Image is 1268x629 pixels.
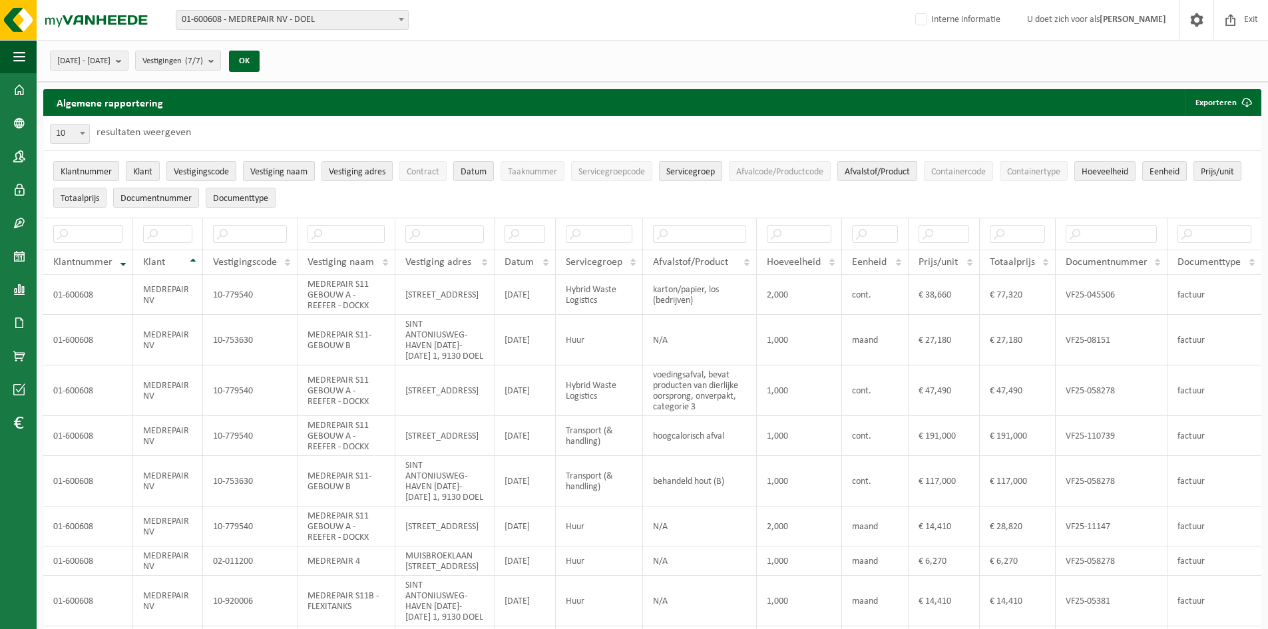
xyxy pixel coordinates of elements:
[556,275,643,315] td: Hybrid Waste Logistics
[298,456,395,507] td: MEDREPAIR S11- GEBOUW B
[1056,456,1167,507] td: VF25-058278
[395,546,495,576] td: MUISBROEKLAAN [STREET_ADDRESS]
[395,507,495,546] td: [STREET_ADDRESS]
[329,167,385,177] span: Vestiging adres
[495,416,556,456] td: [DATE]
[1201,167,1234,177] span: Prijs/unit
[1056,365,1167,416] td: VF25-058278
[757,576,842,626] td: 1,000
[250,167,308,177] span: Vestiging naam
[643,365,757,416] td: voedingsafval, bevat producten van dierlijke oorsprong, onverpakt, categorie 3
[980,576,1056,626] td: € 14,410
[578,167,645,177] span: Servicegroepcode
[643,315,757,365] td: N/A
[842,275,909,315] td: cont.
[203,576,298,626] td: 10-920006
[213,257,277,268] span: Vestigingscode
[176,10,409,30] span: 01-600608 - MEDREPAIR NV - DOEL
[556,365,643,416] td: Hybrid Waste Logistics
[767,257,821,268] span: Hoeveelheid
[842,416,909,456] td: cont.
[395,315,495,365] td: SINT ANTONIUSWEG- HAVEN [DATE]-[DATE] 1, 9130 DOEL
[61,167,112,177] span: Klantnummer
[842,546,909,576] td: maand
[736,167,823,177] span: Afvalcode/Productcode
[666,167,715,177] span: Servicegroep
[757,315,842,365] td: 1,000
[399,161,447,181] button: ContractContract: Activate to sort
[659,161,722,181] button: ServicegroepServicegroep: Activate to sort
[1185,89,1260,116] button: Exporteren
[174,167,229,177] span: Vestigingscode
[203,456,298,507] td: 10-753630
[566,257,622,268] span: Servicegroep
[729,161,831,181] button: Afvalcode/ProductcodeAfvalcode/Productcode: Activate to sort
[837,161,917,181] button: Afvalstof/ProductAfvalstof/Product: Activate to sort
[556,576,643,626] td: Huur
[1167,546,1261,576] td: factuur
[556,416,643,456] td: Transport (& handling)
[298,546,395,576] td: MEDREPAIR 4
[203,365,298,416] td: 10-779540
[909,416,980,456] td: € 191,000
[243,161,315,181] button: Vestiging naamVestiging naam: Activate to sort
[980,456,1056,507] td: € 117,000
[43,546,133,576] td: 01-600608
[980,416,1056,456] td: € 191,000
[909,315,980,365] td: € 27,180
[43,456,133,507] td: 01-600608
[113,188,199,208] button: DocumentnummerDocumentnummer: Activate to sort
[913,10,1000,30] label: Interne informatie
[133,167,152,177] span: Klant
[133,456,203,507] td: MEDREPAIR NV
[909,576,980,626] td: € 14,410
[653,257,728,268] span: Afvalstof/Product
[298,576,395,626] td: MEDREPAIR S11B - FLEXITANKS
[842,576,909,626] td: maand
[508,167,557,177] span: Taaknummer
[166,161,236,181] button: VestigingscodeVestigingscode: Activate to sort
[395,576,495,626] td: SINT ANTONIUSWEG- HAVEN [DATE]-[DATE] 1, 9130 DOEL
[203,416,298,456] td: 10-779540
[407,167,439,177] span: Contract
[50,124,90,144] span: 10
[461,167,487,177] span: Datum
[924,161,993,181] button: ContainercodeContainercode: Activate to sort
[501,161,564,181] button: TaaknummerTaaknummer: Activate to sort
[919,257,958,268] span: Prijs/unit
[126,161,160,181] button: KlantKlant: Activate to sort
[1056,546,1167,576] td: VF25-058278
[980,365,1056,416] td: € 47,490
[229,51,260,72] button: OK
[51,124,89,143] span: 10
[909,365,980,416] td: € 47,490
[142,51,203,71] span: Vestigingen
[1066,257,1148,268] span: Documentnummer
[1167,576,1261,626] td: factuur
[980,507,1056,546] td: € 28,820
[909,275,980,315] td: € 38,660
[185,57,203,65] count: (7/7)
[133,315,203,365] td: MEDREPAIR NV
[53,161,119,181] button: KlantnummerKlantnummer: Activate to remove sorting
[556,507,643,546] td: Huur
[135,51,221,71] button: Vestigingen(7/7)
[1056,275,1167,315] td: VF25-045506
[213,194,268,204] span: Documenttype
[176,11,408,29] span: 01-600608 - MEDREPAIR NV - DOEL
[143,257,165,268] span: Klant
[133,365,203,416] td: MEDREPAIR NV
[298,507,395,546] td: MEDREPAIR S11 GEBOUW A - REEFER - DOCKX
[980,315,1056,365] td: € 27,180
[757,275,842,315] td: 2,000
[43,315,133,365] td: 01-600608
[1056,576,1167,626] td: VF25-05381
[405,257,471,268] span: Vestiging adres
[395,456,495,507] td: SINT ANTONIUSWEG- HAVEN [DATE]-[DATE] 1, 9130 DOEL
[395,416,495,456] td: [STREET_ADDRESS]
[203,507,298,546] td: 10-779540
[842,365,909,416] td: cont.
[852,257,887,268] span: Eenheid
[1056,416,1167,456] td: VF25-110739
[298,365,395,416] td: MEDREPAIR S11 GEBOUW A - REEFER - DOCKX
